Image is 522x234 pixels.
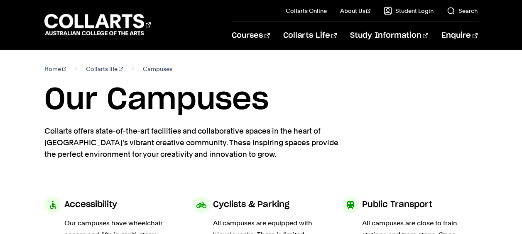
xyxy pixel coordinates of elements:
[232,22,270,49] a: Courses
[213,197,289,212] h3: Cyclists & Parking
[44,63,66,75] a: Home
[384,7,434,15] a: Student Login
[340,7,371,15] a: About Us
[350,22,428,49] a: Study Information
[44,125,348,160] p: Collarts offers state-of-the-art facilities and collaborative spaces in the heart of [GEOGRAPHIC_...
[86,63,123,75] a: Collarts life
[283,22,337,49] a: Collarts Life
[64,197,117,212] h3: Accessibility
[441,22,478,49] a: Enquire
[286,7,327,15] a: Collarts Online
[44,81,478,119] h1: Our Campuses
[44,13,151,37] div: Go to homepage
[447,7,478,15] a: Search
[362,197,432,212] h3: Public Transport
[143,63,172,75] span: Campuses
